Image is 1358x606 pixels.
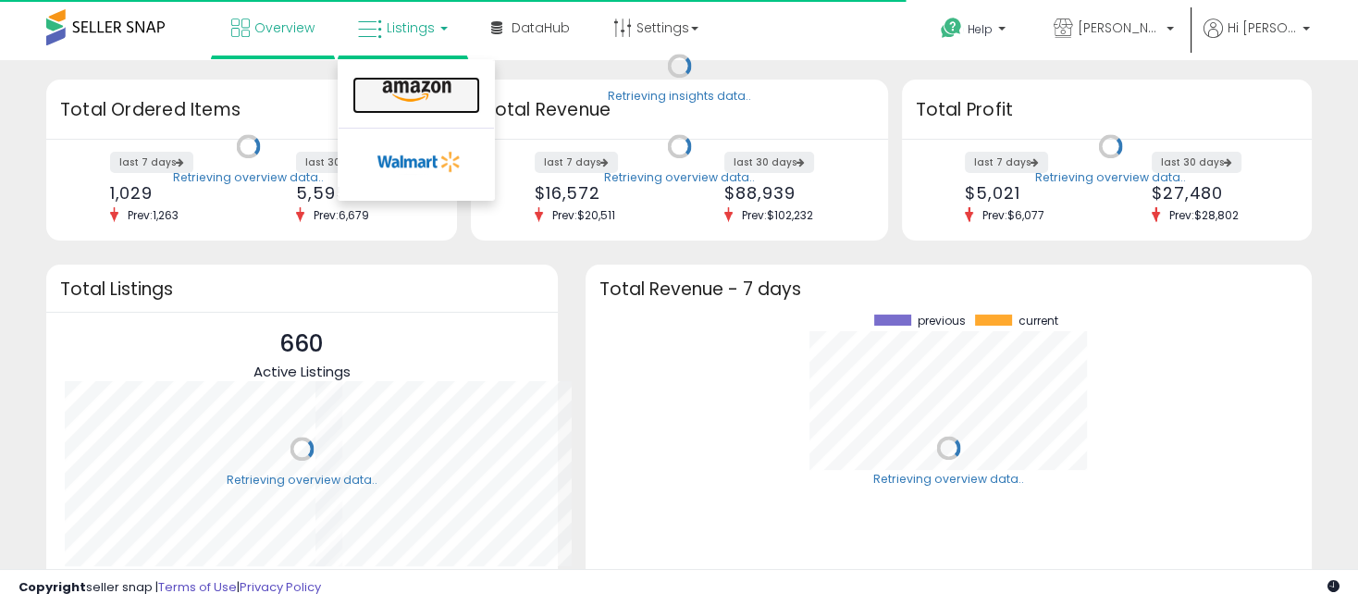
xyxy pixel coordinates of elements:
div: Retrieving overview data.. [1035,169,1186,186]
span: Overview [254,19,315,37]
i: Get Help [940,17,963,40]
span: [PERSON_NAME] LLC [1078,19,1161,37]
span: Hi [PERSON_NAME] [1228,19,1297,37]
a: Hi [PERSON_NAME] [1204,19,1310,60]
div: Retrieving overview data.. [873,471,1024,488]
div: seller snap | | [19,579,321,597]
div: Retrieving overview data.. [604,169,755,186]
strong: Copyright [19,578,86,596]
span: Help [968,21,993,37]
span: Listings [387,19,435,37]
span: DataHub [512,19,570,37]
div: Retrieving overview data.. [227,472,377,489]
a: Help [926,3,1024,60]
div: Retrieving overview data.. [173,169,324,186]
